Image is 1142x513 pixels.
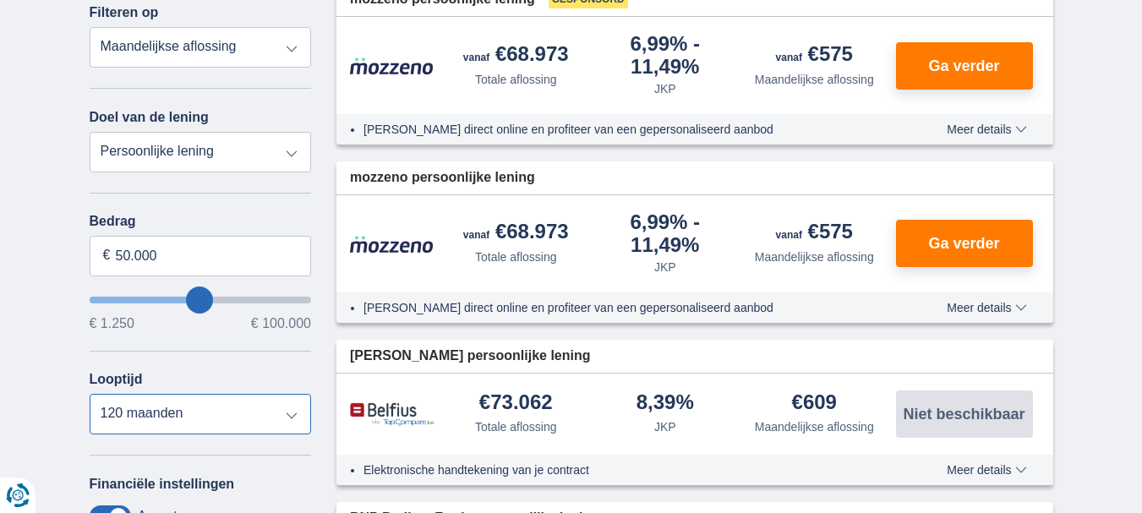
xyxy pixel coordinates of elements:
div: €575 [776,221,853,245]
span: Meer details [947,123,1026,135]
li: Elektronische handtekening van je contract [363,461,885,478]
span: € [103,246,111,265]
div: Totale aflossing [475,418,557,435]
span: € 100.000 [251,317,311,330]
img: product.pl.alt Mozzeno [350,235,434,254]
div: €68.973 [463,44,569,68]
button: Meer details [934,301,1039,314]
button: Ga verder [896,220,1033,267]
button: Ga verder [896,42,1033,90]
span: Meer details [947,302,1026,314]
span: mozzeno persoonlijke lening [350,168,535,188]
label: Filteren op [90,5,159,20]
img: product.pl.alt Mozzeno [350,57,434,75]
span: [PERSON_NAME] persoonlijke lening [350,347,590,366]
label: Doel van de lening [90,110,209,125]
div: Maandelijkse aflossing [755,248,874,265]
span: Niet beschikbaar [903,407,1025,422]
div: 6,99% [598,212,734,255]
label: Financiële instellingen [90,477,235,492]
div: JKP [654,80,676,97]
label: Bedrag [90,214,312,229]
button: Meer details [934,463,1039,477]
div: Maandelijkse aflossing [755,71,874,88]
input: wantToBorrow [90,297,312,303]
div: €68.973 [463,221,569,245]
img: product.pl.alt Belfius [350,402,434,427]
div: 6,99% [598,34,734,77]
li: [PERSON_NAME] direct online en profiteer van een gepersonaliseerd aanbod [363,299,885,316]
li: [PERSON_NAME] direct online en profiteer van een gepersonaliseerd aanbod [363,121,885,138]
label: Looptijd [90,372,143,387]
span: € 1.250 [90,317,134,330]
button: Niet beschikbaar [896,390,1033,438]
div: Totale aflossing [475,248,557,265]
div: JKP [654,418,676,435]
span: Meer details [947,464,1026,476]
span: Ga verder [928,236,999,251]
button: Meer details [934,123,1039,136]
div: Totale aflossing [475,71,557,88]
span: Ga verder [928,58,999,74]
div: €575 [776,44,853,68]
div: €73.062 [479,392,553,415]
div: JKP [654,259,676,276]
div: €609 [792,392,837,415]
div: 8,39% [637,392,694,415]
div: Maandelijkse aflossing [755,418,874,435]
